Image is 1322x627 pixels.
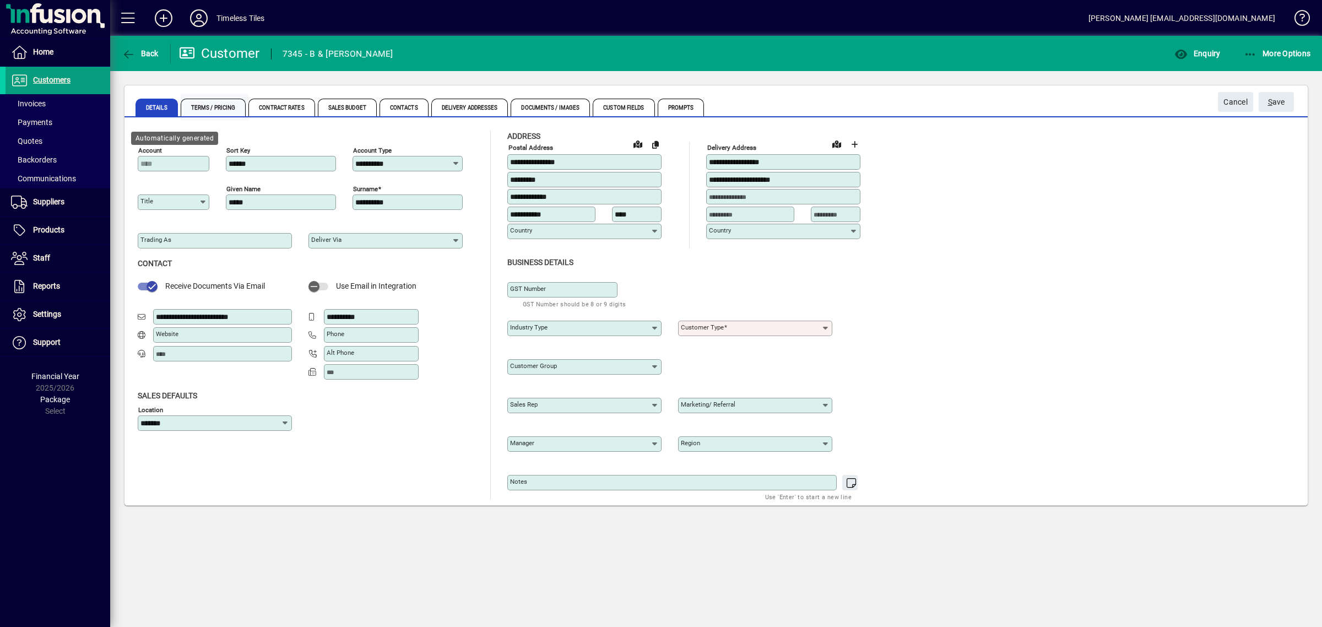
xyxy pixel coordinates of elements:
a: Invoices [6,94,110,113]
button: More Options [1241,44,1314,63]
button: Save [1259,92,1294,112]
a: Payments [6,113,110,132]
mat-label: Website [156,330,178,338]
div: Timeless Tiles [216,9,264,27]
button: Cancel [1218,92,1253,112]
mat-label: Customer group [510,362,557,370]
span: Custom Fields [593,99,654,116]
mat-label: Customer type [681,323,724,331]
div: Automatically generated [131,132,218,145]
mat-label: Sort key [226,147,250,154]
span: Contract Rates [248,99,315,116]
button: Enquiry [1172,44,1223,63]
mat-label: Region [681,439,700,447]
button: Choose address [846,136,863,153]
button: Add [146,8,181,28]
span: Terms / Pricing [181,99,246,116]
mat-label: Title [140,197,153,205]
a: Reports [6,273,110,300]
mat-label: Given name [226,185,261,193]
mat-label: Notes [510,478,527,485]
span: Details [136,99,178,116]
a: Products [6,217,110,244]
button: Copy to Delivery address [647,136,664,153]
span: Prompts [658,99,705,116]
div: Customer [179,45,260,62]
span: Settings [33,310,61,318]
mat-label: Alt Phone [327,349,354,356]
span: Delivery Addresses [431,99,508,116]
span: Suppliers [33,197,64,206]
span: Address [507,132,540,140]
a: Suppliers [6,188,110,216]
span: Financial Year [31,372,79,381]
mat-label: Phone [327,330,344,338]
span: Customers [33,75,71,84]
span: S [1268,98,1272,106]
mat-label: Country [709,226,731,234]
div: 7345 - B & [PERSON_NAME] [283,45,393,63]
mat-label: Marketing/ Referral [681,401,735,408]
a: View on map [629,135,647,153]
span: Package [40,395,70,404]
mat-label: Account [138,147,162,154]
mat-label: Surname [353,185,378,193]
span: Business details [507,258,573,267]
mat-label: Account Type [353,147,392,154]
span: Back [122,49,159,58]
span: Backorders [11,155,57,164]
a: View on map [828,135,846,153]
span: Documents / Images [511,99,590,116]
a: Home [6,39,110,66]
mat-hint: GST Number should be 8 or 9 digits [523,298,626,310]
span: Home [33,47,53,56]
span: Cancel [1223,93,1248,111]
span: Staff [33,253,50,262]
a: Communications [6,169,110,188]
span: Contact [138,259,172,268]
span: Invoices [11,99,46,108]
span: Contacts [380,99,429,116]
span: Products [33,225,64,234]
span: More Options [1244,49,1311,58]
button: Profile [181,8,216,28]
span: Quotes [11,137,42,145]
span: Receive Documents Via Email [165,282,265,290]
span: Sales Budget [318,99,377,116]
a: Settings [6,301,110,328]
span: ave [1268,93,1285,111]
mat-label: Industry type [510,323,548,331]
mat-hint: Use 'Enter' to start a new line [765,490,852,503]
a: Support [6,329,110,356]
mat-label: Deliver via [311,236,342,244]
span: Use Email in Integration [336,282,416,290]
app-page-header-button: Back [110,44,171,63]
a: Knowledge Base [1286,2,1308,38]
mat-label: GST Number [510,285,546,293]
a: Staff [6,245,110,272]
mat-label: Trading as [140,236,171,244]
mat-label: Manager [510,439,534,447]
button: Back [119,44,161,63]
span: Support [33,338,61,347]
mat-label: Country [510,226,532,234]
span: Reports [33,282,60,290]
span: Enquiry [1174,49,1220,58]
span: Sales defaults [138,391,197,400]
span: Payments [11,118,52,127]
a: Backorders [6,150,110,169]
mat-label: Location [138,406,163,413]
span: Communications [11,174,76,183]
mat-label: Sales rep [510,401,538,408]
a: Quotes [6,132,110,150]
div: [PERSON_NAME] [EMAIL_ADDRESS][DOMAIN_NAME] [1088,9,1275,27]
